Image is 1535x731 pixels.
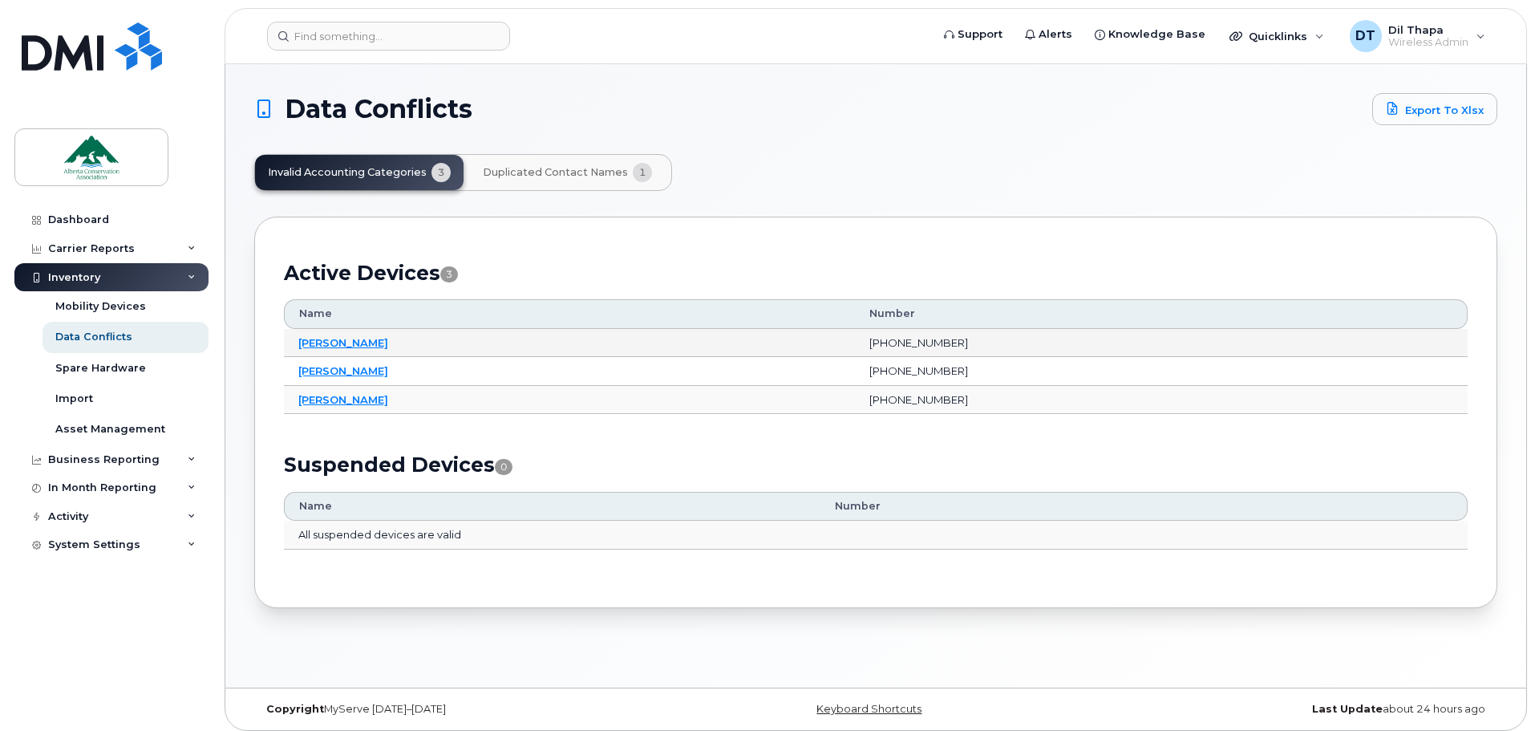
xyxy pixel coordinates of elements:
span: 3 [440,266,458,282]
span: Duplicated Contact Names [483,166,628,179]
strong: Copyright [266,703,324,715]
a: [PERSON_NAME] [298,336,388,349]
a: Export to Xlsx [1372,93,1497,125]
span: Data Conflicts [285,97,472,121]
h2: Active Devices [284,261,1468,285]
a: Keyboard Shortcuts [816,703,921,715]
span: 0 [495,459,512,475]
td: [PHONE_NUMBER] [855,386,1468,415]
th: Number [855,299,1468,328]
td: All suspended devices are valid [284,521,1468,550]
h2: Suspended Devices [284,453,1468,477]
strong: Last Update [1312,703,1383,715]
th: Name [284,299,855,328]
div: MyServe [DATE]–[DATE] [254,703,669,716]
span: 1 [633,163,652,182]
a: [PERSON_NAME] [298,364,388,377]
th: Number [820,492,1468,521]
th: Name [284,492,820,521]
td: [PHONE_NUMBER] [855,329,1468,358]
a: [PERSON_NAME] [298,393,388,406]
td: [PHONE_NUMBER] [855,357,1468,386]
div: about 24 hours ago [1083,703,1497,716]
